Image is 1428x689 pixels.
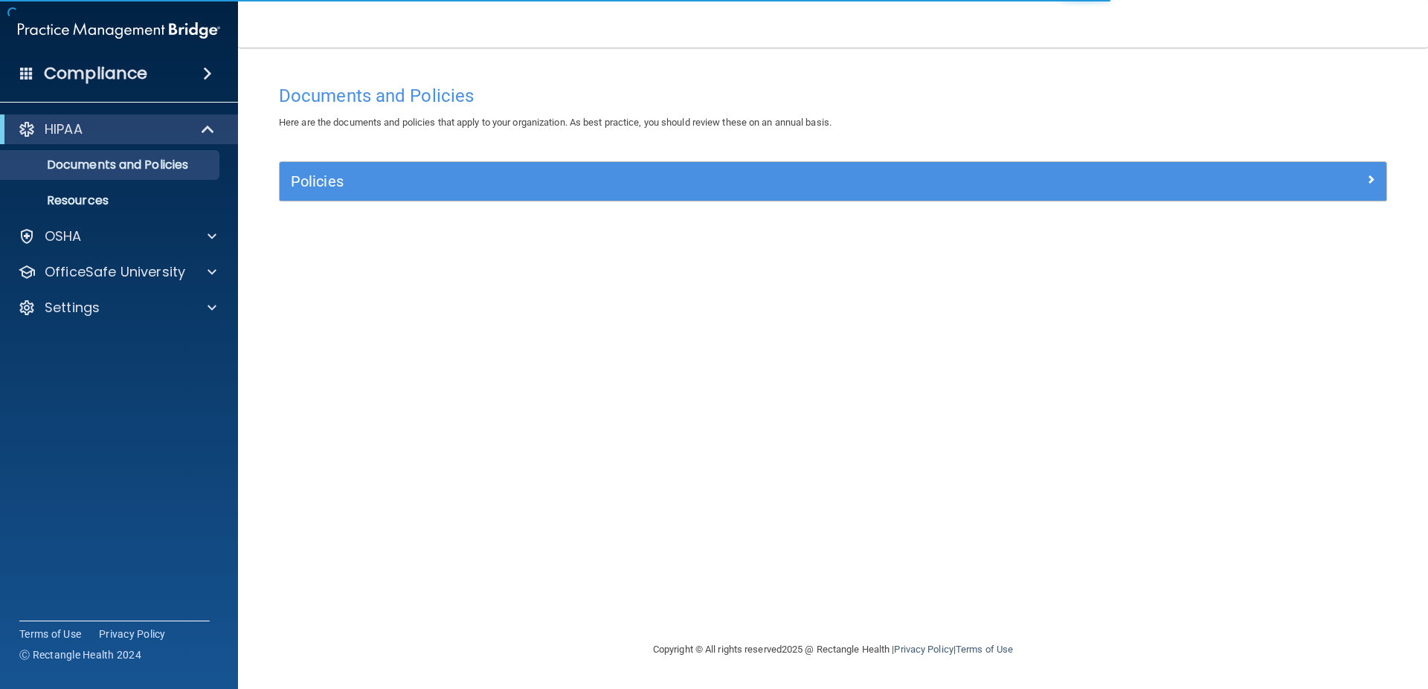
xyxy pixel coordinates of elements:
[19,647,141,662] span: Ⓒ Rectangle Health 2024
[279,117,832,128] span: Here are the documents and policies that apply to your organization. As best practice, you should...
[45,263,185,281] p: OfficeSafe University
[19,627,81,641] a: Terms of Use
[291,169,1375,193] a: Policies
[10,193,213,208] p: Resources
[99,627,166,641] a: Privacy Policy
[18,227,216,245] a: OSHA
[18,299,216,317] a: Settings
[45,120,83,138] p: HIPAA
[18,16,220,45] img: PMB logo
[10,158,213,172] p: Documents and Policies
[279,86,1387,106] h4: Documents and Policies
[18,120,216,138] a: HIPAA
[562,626,1104,673] div: Copyright © All rights reserved 2025 @ Rectangle Health | |
[44,63,147,84] h4: Compliance
[45,299,100,317] p: Settings
[894,644,953,655] a: Privacy Policy
[291,173,1099,190] h5: Policies
[18,263,216,281] a: OfficeSafe University
[45,227,82,245] p: OSHA
[956,644,1013,655] a: Terms of Use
